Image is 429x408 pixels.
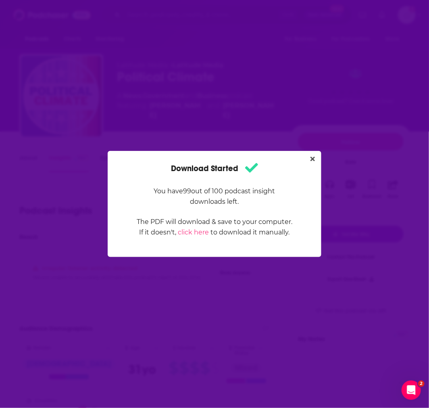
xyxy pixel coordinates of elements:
[136,217,293,238] p: The PDF will download & save to your computer. If it doesn't, to download it manually.
[178,228,209,236] a: click here
[171,161,258,176] h1: Download Started
[136,186,293,207] p: You have 99 out of 100 podcast insight downloads left.
[402,381,421,400] iframe: Intercom live chat
[307,154,318,164] button: Close
[418,381,425,387] span: 2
